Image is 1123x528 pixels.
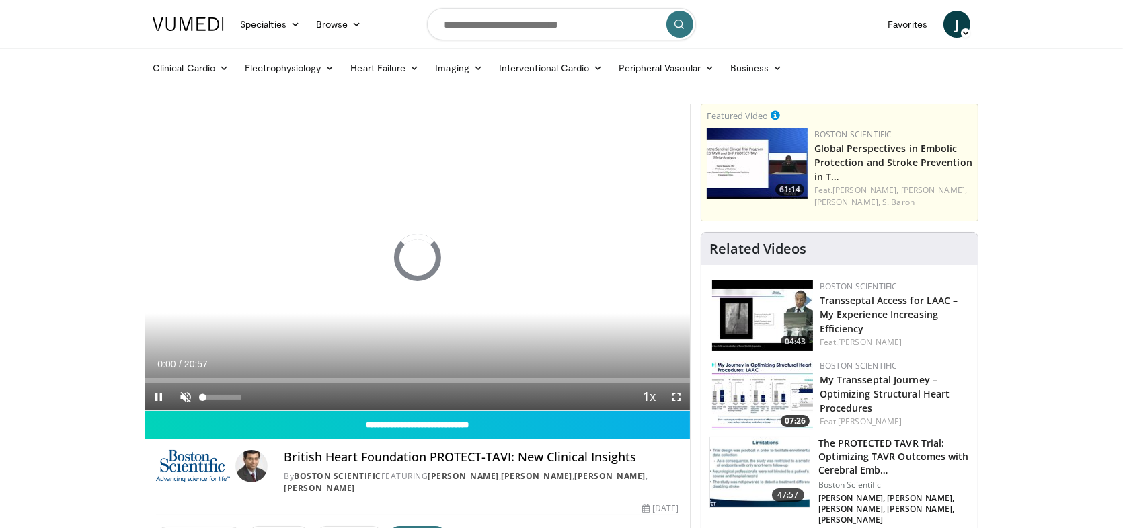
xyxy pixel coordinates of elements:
[153,17,224,31] img: VuMedi Logo
[707,128,808,199] a: 61:14
[820,416,967,428] div: Feat.
[814,196,880,208] a: [PERSON_NAME],
[156,450,230,482] img: Boston Scientific
[838,416,902,427] a: [PERSON_NAME]
[642,502,679,515] div: [DATE]
[820,336,967,348] div: Feat.
[814,184,972,209] div: Feat.
[284,470,679,494] div: By FEATURING , , ,
[501,470,572,482] a: [PERSON_NAME]
[820,373,950,414] a: My Transseptal Journey – Optimizing Structural Heart Procedures
[781,415,810,427] span: 07:26
[814,142,972,183] a: Global Perspectives in Embolic Protection and Stroke Prevention in T…
[636,383,663,410] button: Playback Rate
[145,54,237,81] a: Clinical Cardio
[284,482,355,494] a: [PERSON_NAME]
[880,11,935,38] a: Favorites
[232,11,308,38] a: Specialties
[663,383,690,410] button: Fullscreen
[838,336,902,348] a: [PERSON_NAME]
[427,8,696,40] input: Search topics, interventions
[342,54,427,81] a: Heart Failure
[722,54,791,81] a: Business
[237,54,342,81] a: Electrophysiology
[145,383,172,410] button: Pause
[772,488,804,502] span: 47:57
[428,470,499,482] a: [PERSON_NAME]
[820,360,898,371] a: Boston Scientific
[202,395,241,400] div: Volume Level
[157,359,176,369] span: 0:00
[882,196,915,208] a: S. Baron
[710,437,810,507] img: 1dcca77b-100e-46f0-9068-43d323fb0ab6.150x105_q85_crop-smart_upscale.jpg
[818,480,970,490] p: Boston Scientific
[235,450,268,482] img: Avatar
[818,437,970,477] h3: The PROTECTED TAVR Trial: Optimizing TAVR Outcomes with Cerebral Emb…
[145,104,690,411] video-js: Video Player
[184,359,208,369] span: 20:57
[172,383,199,410] button: Unmute
[943,11,970,38] a: J
[491,54,611,81] a: Interventional Cardio
[901,184,967,196] a: [PERSON_NAME],
[832,184,898,196] a: [PERSON_NAME],
[709,241,806,257] h4: Related Videos
[814,128,892,140] a: Boston Scientific
[427,54,491,81] a: Imaging
[308,11,370,38] a: Browse
[707,128,808,199] img: ec78f057-4336-49b7-ac94-8fd59e78c92a.150x105_q85_crop-smart_upscale.jpg
[712,280,813,351] img: 6a6cd68b-42bd-4338-ba7c-f99ee97691b8.150x105_q85_crop-smart_upscale.jpg
[712,280,813,351] a: 04:43
[707,110,768,122] small: Featured Video
[574,470,646,482] a: [PERSON_NAME]
[775,184,804,196] span: 61:14
[294,470,381,482] a: Boston Scientific
[818,493,970,525] p: [PERSON_NAME], [PERSON_NAME], [PERSON_NAME], [PERSON_NAME], [PERSON_NAME]
[781,336,810,348] span: 04:43
[145,378,690,383] div: Progress Bar
[611,54,722,81] a: Peripheral Vascular
[179,359,182,369] span: /
[284,450,679,465] h4: British Heart Foundation PROTECT-TAVI: New Clinical Insights
[712,360,813,430] a: 07:26
[820,280,898,292] a: Boston Scientific
[712,360,813,430] img: 9db7bd66-738f-4d3f-a0b5-27ddb07fc2ff.150x105_q85_crop-smart_upscale.jpg
[820,294,958,335] a: Transseptal Access for LAAC – My Experience Increasing Efficiency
